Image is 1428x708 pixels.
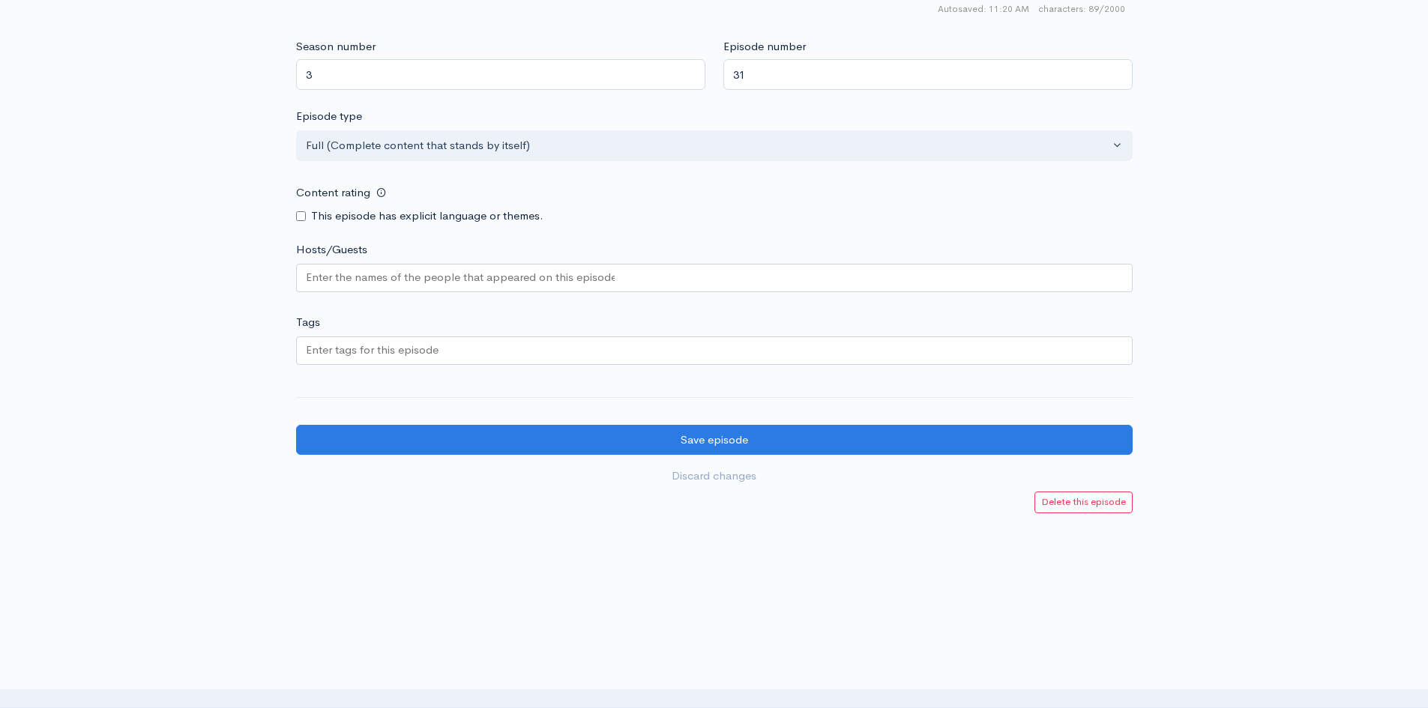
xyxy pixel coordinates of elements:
label: Content rating [296,178,370,208]
label: This episode has explicit language or themes. [311,208,543,225]
small: Delete this episode [1041,495,1126,508]
input: Enter the names of the people that appeared on this episode [306,269,615,286]
label: Hosts/Guests [296,241,367,258]
a: Delete this episode [1034,491,1133,513]
a: Discard changes [296,461,1133,491]
label: Episode number [723,38,806,55]
span: 89/2000 [1038,2,1125,16]
input: Enter episode number [723,59,1133,90]
div: Full (Complete content that stands by itself) [306,137,1109,154]
label: Tags [296,314,320,331]
input: Enter tags for this episode [306,342,441,359]
label: Episode type [296,108,362,125]
button: Full (Complete content that stands by itself) [296,130,1133,161]
span: Autosaved: 11:20 AM [938,2,1029,16]
input: Enter season number for this episode [296,59,705,90]
label: Season number [296,38,376,55]
input: Save episode [296,425,1133,456]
